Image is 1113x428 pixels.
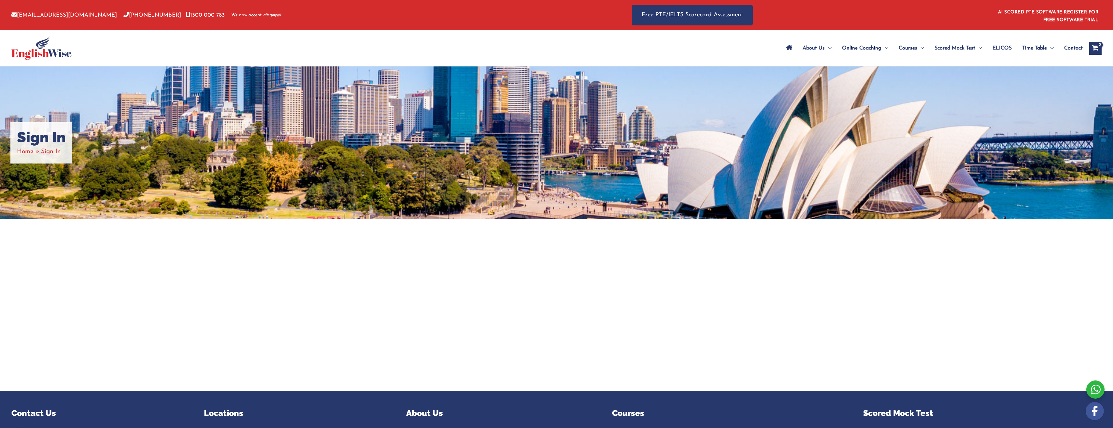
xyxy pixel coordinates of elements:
[935,37,975,60] span: Scored Mock Test
[204,407,393,420] p: Locations
[998,10,1099,22] a: AI SCORED PTE SOFTWARE REGISTER FOR FREE SOFTWARE TRIAL
[17,129,66,146] h1: Sign In
[1086,402,1104,420] img: white-facebook.png
[987,37,1017,60] a: ELICOS
[975,37,982,60] span: Menu Toggle
[264,13,281,17] img: Afterpay-Logo
[825,37,832,60] span: Menu Toggle
[1059,37,1083,60] a: Contact
[994,5,1102,26] aside: Header Widget 1
[465,252,648,354] iframe: YouTube video player
[406,407,595,420] p: About Us
[929,37,987,60] a: Scored Mock TestMenu Toggle
[917,37,924,60] span: Menu Toggle
[893,37,929,60] a: CoursesMenu Toggle
[123,12,181,18] a: [PHONE_NUMBER]
[881,37,888,60] span: Menu Toggle
[1017,37,1059,60] a: Time TableMenu Toggle
[231,12,262,19] span: We now accept
[797,37,837,60] a: About UsMenu Toggle
[11,12,117,18] a: [EMAIL_ADDRESS][DOMAIN_NAME]
[17,146,66,157] nav: Breadcrumbs
[1047,37,1054,60] span: Menu Toggle
[992,37,1012,60] span: ELICOS
[842,37,881,60] span: Online Coaching
[899,37,917,60] span: Courses
[612,407,850,420] p: Courses
[781,37,1083,60] nav: Site Navigation: Main Menu
[41,149,61,155] span: Sign In
[11,36,72,60] img: cropped-ew-logo
[11,407,188,420] p: Contact Us
[1022,37,1047,60] span: Time Table
[1064,37,1083,60] span: Contact
[632,5,753,25] a: Free PTE/IELTS Scorecard Assessment
[803,37,825,60] span: About Us
[863,407,1102,420] p: Scored Mock Test
[1089,42,1102,55] a: View Shopping Cart, empty
[186,12,225,18] a: 1300 000 783
[837,37,893,60] a: Online CoachingMenu Toggle
[17,149,34,155] a: Home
